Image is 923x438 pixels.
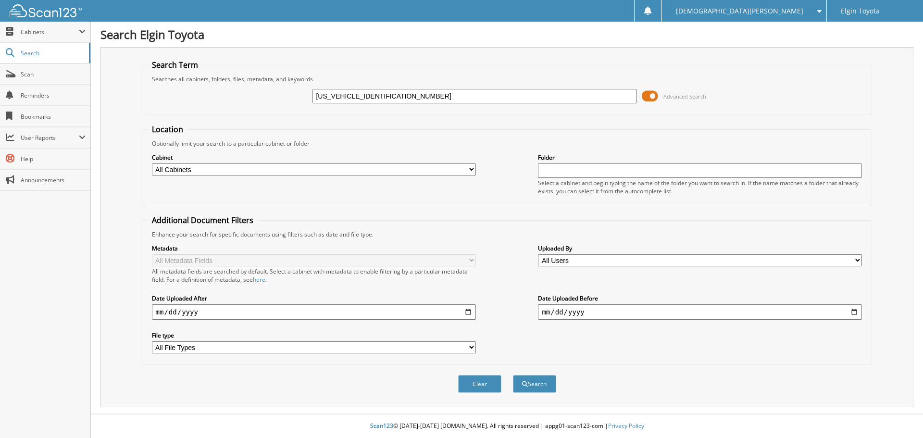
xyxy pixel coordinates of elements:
[21,91,86,100] span: Reminders
[147,60,203,70] legend: Search Term
[608,422,644,430] a: Privacy Policy
[841,8,880,14] span: Elgin Toyota
[875,392,923,438] iframe: Chat Widget
[147,75,867,83] div: Searches all cabinets, folders, files, metadata, and keywords
[21,155,86,163] span: Help
[538,244,862,252] label: Uploaded By
[21,28,79,36] span: Cabinets
[147,124,188,135] legend: Location
[147,230,867,238] div: Enhance your search for specific documents using filters such as date and file type.
[152,244,476,252] label: Metadata
[147,139,867,148] div: Optionally limit your search to a particular cabinet or folder
[21,176,86,184] span: Announcements
[10,4,82,17] img: scan123-logo-white.svg
[676,8,803,14] span: [DEMOGRAPHIC_DATA][PERSON_NAME]
[538,179,862,195] div: Select a cabinet and begin typing the name of the folder you want to search in. If the name match...
[21,49,84,57] span: Search
[538,153,862,162] label: Folder
[147,215,258,225] legend: Additional Document Filters
[663,93,706,100] span: Advanced Search
[152,304,476,320] input: start
[152,331,476,339] label: File type
[152,153,476,162] label: Cabinet
[21,134,79,142] span: User Reports
[538,294,862,302] label: Date Uploaded Before
[100,26,913,42] h1: Search Elgin Toyota
[91,414,923,438] div: © [DATE]-[DATE] [DOMAIN_NAME]. All rights reserved | appg01-scan123-com |
[21,70,86,78] span: Scan
[513,375,556,393] button: Search
[21,113,86,121] span: Bookmarks
[538,304,862,320] input: end
[152,267,476,284] div: All metadata fields are searched by default. Select a cabinet with metadata to enable filtering b...
[458,375,501,393] button: Clear
[152,294,476,302] label: Date Uploaded After
[253,275,265,284] a: here
[370,422,393,430] span: Scan123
